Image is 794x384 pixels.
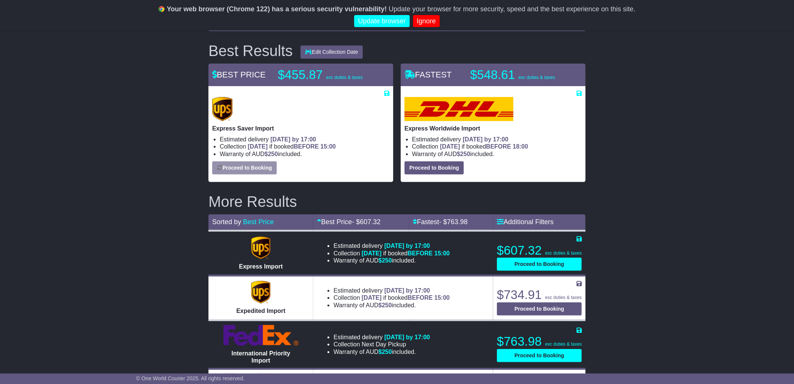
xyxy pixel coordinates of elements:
[513,143,528,150] span: 18:00
[136,375,245,381] span: © One World Courier 2025. All rights reserved.
[440,143,528,150] span: if booked
[212,97,232,121] img: UPS (new): Express Saver Import
[334,287,450,294] li: Estimated delivery
[334,294,450,301] li: Collection
[435,294,450,301] span: 15:00
[460,151,470,157] span: 250
[208,193,586,210] h2: More Results
[270,136,316,143] span: [DATE] by 17:00
[405,70,452,79] span: FASTEST
[379,302,392,308] span: $
[497,218,554,226] a: Additional Filters
[412,136,582,143] li: Estimated delivery
[382,257,392,264] span: 250
[463,136,509,143] span: [DATE] by 17:00
[360,218,380,226] span: 607.32
[362,294,382,301] span: [DATE]
[412,143,582,150] li: Collection
[251,281,270,304] img: UPS (new): Expedited Import
[326,75,362,80] span: exc duties & taxes
[205,42,297,59] div: Best Results
[408,294,433,301] span: BEFORE
[294,143,319,150] span: BEFORE
[251,237,270,259] img: UPS (new): Express Import
[379,257,392,264] span: $
[362,250,382,257] span: [DATE]
[384,287,430,294] span: [DATE] by 17:00
[497,334,582,349] p: $763.98
[334,348,430,355] li: Warranty of AUD included.
[405,97,513,121] img: DHL: Express Worldwide Import
[320,143,336,150] span: 15:00
[382,349,392,355] span: 250
[167,5,387,13] b: Your web browser (Chrome 122) has a serious security vulnerability!
[384,334,430,340] span: [DATE] by 17:00
[334,250,450,257] li: Collection
[236,308,285,314] span: Expedited Import
[268,151,278,157] span: 250
[545,295,582,300] span: exc duties & taxes
[220,143,389,150] li: Collection
[231,350,290,364] span: International Priority Import
[413,218,468,226] a: Fastest- $763.98
[412,150,582,158] li: Warranty of AUD included.
[248,143,336,150] span: if booked
[497,349,582,362] button: Proceed to Booking
[486,143,511,150] span: BEFORE
[379,349,392,355] span: $
[334,334,430,341] li: Estimated delivery
[334,242,450,249] li: Estimated delivery
[389,5,636,13] span: Update your browser for more security, speed and the best experience on this site.
[248,143,268,150] span: [DATE]
[264,151,278,157] span: $
[447,218,468,226] span: 763.98
[317,218,380,226] a: Best Price- $607.32
[405,161,464,175] button: Proceed to Booking
[545,250,582,256] span: exc duties & taxes
[362,341,406,348] span: Next Day Pickup
[470,67,564,82] p: $548.61
[518,75,555,80] span: exc duties & taxes
[212,125,389,132] p: Express Saver Import
[497,243,582,258] p: $607.32
[354,15,409,27] a: Update browser
[278,67,372,82] p: $455.87
[457,151,470,157] span: $
[352,218,380,226] span: - $
[435,250,450,257] span: 15:00
[334,257,450,264] li: Warranty of AUD included.
[243,218,274,226] a: Best Price
[362,294,450,301] span: if booked
[384,243,430,249] span: [DATE] by 17:00
[545,342,582,347] span: exc duties & taxes
[413,15,440,27] a: Ignore
[497,258,582,271] button: Proceed to Booking
[239,263,282,270] span: Express Import
[220,136,389,143] li: Estimated delivery
[212,218,241,226] span: Sorted by
[212,161,277,175] button: Proceed to Booking
[212,70,266,79] span: BEST PRICE
[408,250,433,257] span: BEFORE
[440,143,460,150] span: [DATE]
[405,125,582,132] p: Express Worldwide Import
[497,302,582,316] button: Proceed to Booking
[300,46,363,59] button: Edit Collection Date
[334,341,430,348] li: Collection
[497,287,582,302] p: $734.91
[223,325,299,346] img: FedEx Express: International Priority Import
[362,250,450,257] span: if booked
[382,302,392,308] span: 250
[439,218,468,226] span: - $
[334,302,450,309] li: Warranty of AUD included.
[220,150,389,158] li: Warranty of AUD included.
